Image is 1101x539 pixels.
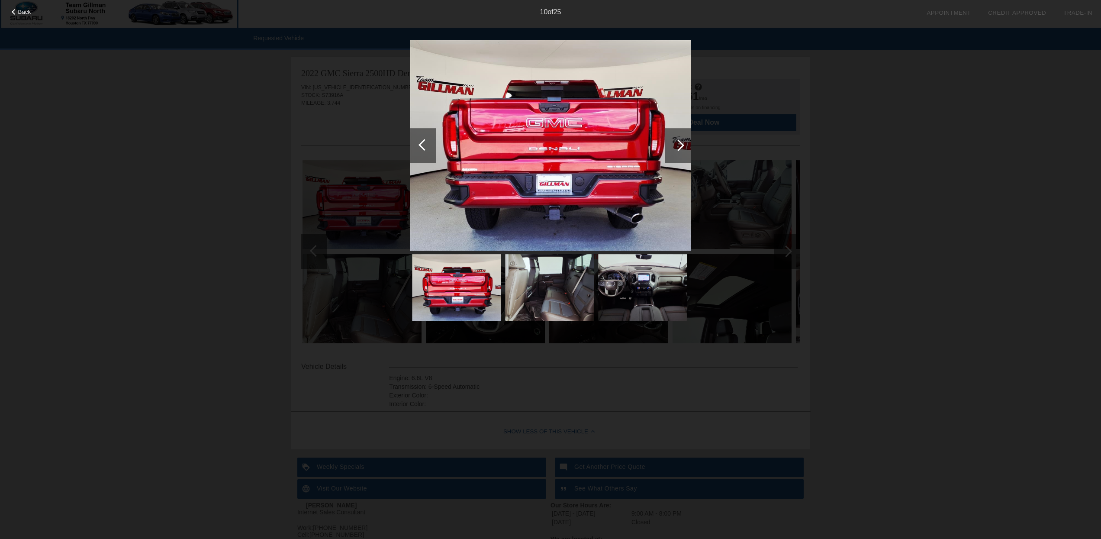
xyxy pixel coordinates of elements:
img: image.aspx [505,254,594,321]
span: 10 [540,8,548,16]
span: Back [18,9,31,15]
a: Credit Approved [988,10,1046,16]
img: image.aspx [598,254,687,321]
a: Trade-In [1063,10,1092,16]
span: 25 [554,8,561,16]
img: image.aspx [412,254,501,321]
a: Appointment [927,10,971,16]
img: image.aspx [410,40,691,251]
